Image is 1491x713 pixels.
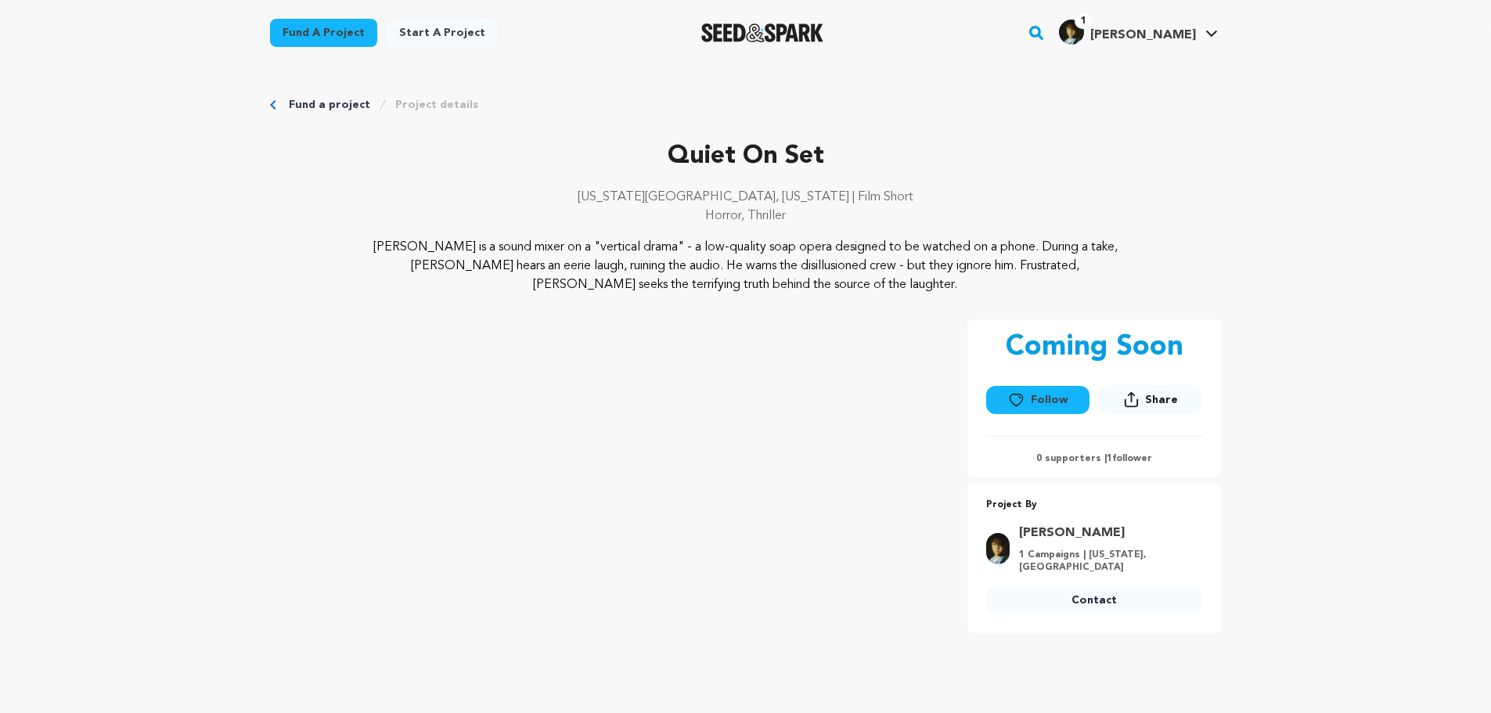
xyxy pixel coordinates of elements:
span: [PERSON_NAME] [1090,29,1196,41]
div: Keith L.'s Profile [1059,20,1196,45]
span: 1 [1107,454,1112,463]
p: [US_STATE][GEOGRAPHIC_DATA], [US_STATE] | Film Short [270,188,1222,207]
p: Project By [986,496,1203,514]
span: Share [1145,392,1178,408]
img: Keith%20Headshot.v1%20%281%29.jpg [1059,20,1084,45]
p: 1 Campaigns | [US_STATE], [GEOGRAPHIC_DATA] [1019,549,1194,574]
a: Contact [986,586,1203,614]
a: Keith L.'s Profile [1056,16,1221,45]
img: Keith%20Headshot.v1%20%281%29.jpg [986,533,1010,564]
a: Fund a project [289,97,370,113]
span: Share [1099,385,1202,420]
a: Goto Keith Leung profile [1019,524,1194,542]
a: Start a project [387,19,498,47]
button: Share [1099,385,1202,414]
p: [PERSON_NAME] is a sound mixer on a "vertical drama" - a low-quality soap opera designed to be wa... [365,238,1126,294]
span: Keith L.'s Profile [1056,16,1221,49]
p: Horror, Thriller [270,207,1222,225]
img: Seed&Spark Logo Dark Mode [701,23,824,42]
button: Follow [986,386,1089,414]
div: Breadcrumb [270,97,1222,113]
a: Project details [395,97,478,113]
span: 1 [1075,13,1093,29]
p: Coming Soon [1006,332,1183,363]
p: 0 supporters | follower [986,452,1203,465]
a: Fund a project [270,19,377,47]
p: Quiet On Set [270,138,1222,175]
a: Seed&Spark Homepage [701,23,824,42]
